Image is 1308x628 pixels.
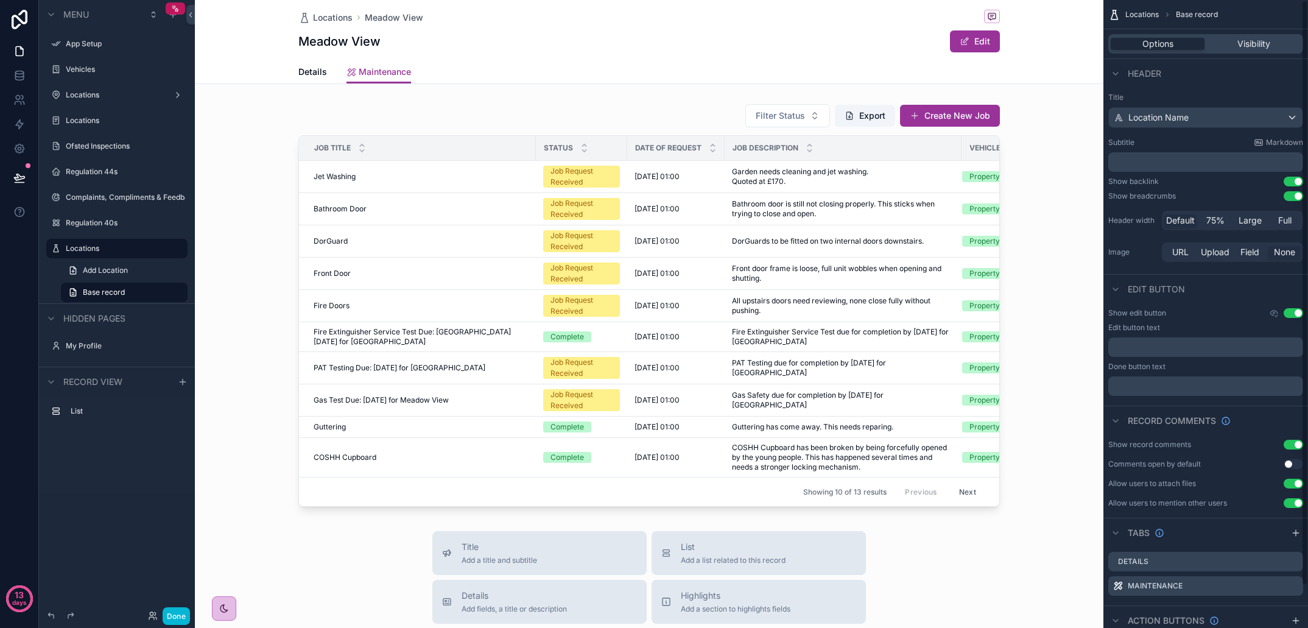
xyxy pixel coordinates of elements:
span: Add Location [83,266,128,275]
label: Locations [66,116,185,125]
span: Menu [63,9,89,21]
span: Base record [1176,10,1218,19]
label: Header width [1108,216,1157,225]
span: Field [1240,246,1259,258]
span: 75% [1206,214,1225,227]
span: Locations [313,12,353,24]
span: Maintenance [359,66,411,78]
label: Regulation 40s [66,218,185,228]
span: Title [462,541,537,553]
span: Record comments [1128,415,1216,427]
div: scrollable content [1108,376,1303,396]
button: Location Name [1108,107,1303,128]
label: Subtitle [1108,138,1134,147]
span: Visibility [1237,38,1270,50]
span: Details [462,590,567,602]
span: Edit button [1128,283,1185,295]
span: Locations [1125,10,1159,19]
span: Default [1166,214,1195,227]
a: Add Location [61,261,188,280]
a: Base record [61,283,188,302]
span: Showing 10 of 13 results [803,487,887,497]
label: Title [1108,93,1303,102]
button: HighlightsAdd a section to highlights fields [652,580,866,624]
span: Hidden pages [63,312,125,325]
button: Done [163,607,190,625]
label: Locations [66,244,180,253]
label: Done button text [1108,362,1166,372]
span: Add a title and subtitle [462,556,537,565]
a: Details [298,61,327,85]
div: Show backlink [1108,177,1159,186]
button: Next [951,482,985,501]
div: Comments open by default [1108,459,1201,469]
label: Show edit button [1108,308,1166,318]
label: Locations [66,90,168,100]
span: Tabs [1128,527,1150,539]
span: Details [298,66,327,78]
button: TitleAdd a title and subtitle [432,531,647,575]
span: None [1274,246,1295,258]
label: App Setup [66,39,185,49]
span: Add fields, a title or description [462,604,567,614]
span: Large [1239,214,1262,227]
a: Locations [298,12,353,24]
a: Meadow View [365,12,423,24]
span: Job Description [733,143,798,153]
button: DetailsAdd fields, a title or description [432,580,647,624]
button: Edit [950,30,1000,52]
span: Record view [63,376,122,388]
div: scrollable content [1108,152,1303,172]
a: Markdown [1254,138,1303,147]
a: Maintenance [346,61,411,84]
div: Allow users to attach files [1108,479,1196,489]
p: days [12,594,27,611]
span: Options [1142,38,1173,50]
h1: Meadow View [298,33,381,50]
label: Maintenance [1128,581,1183,591]
span: Add a list related to this record [681,556,786,565]
label: Image [1108,247,1157,257]
span: Date of Request [635,143,701,153]
p: 13 [15,589,24,601]
div: Show record comments [1108,440,1191,450]
label: Edit button text [1108,323,1160,333]
span: Location Name [1128,111,1189,124]
span: Header [1128,68,1161,80]
span: Add a section to highlights fields [681,604,790,614]
div: Show breadcrumbs [1108,191,1176,201]
span: Upload [1201,246,1229,258]
span: Markdown [1266,138,1303,147]
span: Highlights [681,590,790,602]
div: scrollable content [1108,337,1303,357]
span: URL [1172,246,1189,258]
label: Complaints, Compliments & Feedback [66,192,185,202]
span: Vehicle or Property [969,143,1030,153]
span: Base record [83,288,125,297]
label: Ofsted Inspections [66,141,185,151]
span: Job Title [314,143,351,153]
span: Status [544,143,573,153]
label: My Profile [66,341,185,351]
span: List [681,541,786,553]
label: List [71,406,183,416]
button: ListAdd a list related to this record [652,531,866,575]
label: Vehicles [66,65,185,74]
label: Regulation 44s [66,167,185,177]
div: scrollable content [39,396,195,433]
span: Full [1278,214,1292,227]
div: Allow users to mention other users [1108,498,1227,508]
label: Details [1118,557,1148,566]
